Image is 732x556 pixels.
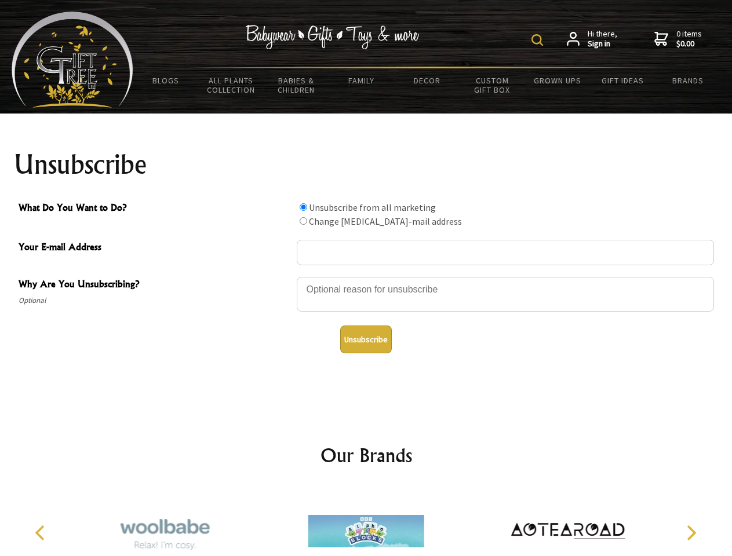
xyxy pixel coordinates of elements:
[567,29,617,49] a: Hi there,Sign in
[588,29,617,49] span: Hi there,
[525,68,590,93] a: Grown Ups
[23,441,709,469] h2: Our Brands
[654,29,702,49] a: 0 items$0.00
[264,68,329,102] a: Babies & Children
[590,68,655,93] a: Gift Ideas
[297,277,714,312] textarea: Why Are You Unsubscribing?
[246,25,420,49] img: Babywear - Gifts - Toys & more
[300,203,307,211] input: What Do You Want to Do?
[19,200,291,217] span: What Do You Want to Do?
[12,12,133,108] img: Babyware - Gifts - Toys and more...
[531,34,543,46] img: product search
[460,68,525,102] a: Custom Gift Box
[199,68,264,102] a: All Plants Collection
[588,39,617,49] strong: Sign in
[676,39,702,49] strong: $0.00
[676,28,702,49] span: 0 items
[655,68,721,93] a: Brands
[19,240,291,257] span: Your E-mail Address
[300,217,307,225] input: What Do You Want to Do?
[309,215,462,227] label: Change [MEDICAL_DATA]-mail address
[133,68,199,93] a: BLOGS
[14,151,719,178] h1: Unsubscribe
[329,68,395,93] a: Family
[19,294,291,308] span: Optional
[340,325,392,353] button: Unsubscribe
[309,202,436,213] label: Unsubscribe from all marketing
[394,68,460,93] a: Decor
[29,520,54,546] button: Previous
[19,277,291,294] span: Why Are You Unsubscribing?
[678,520,704,546] button: Next
[297,240,714,265] input: Your E-mail Address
